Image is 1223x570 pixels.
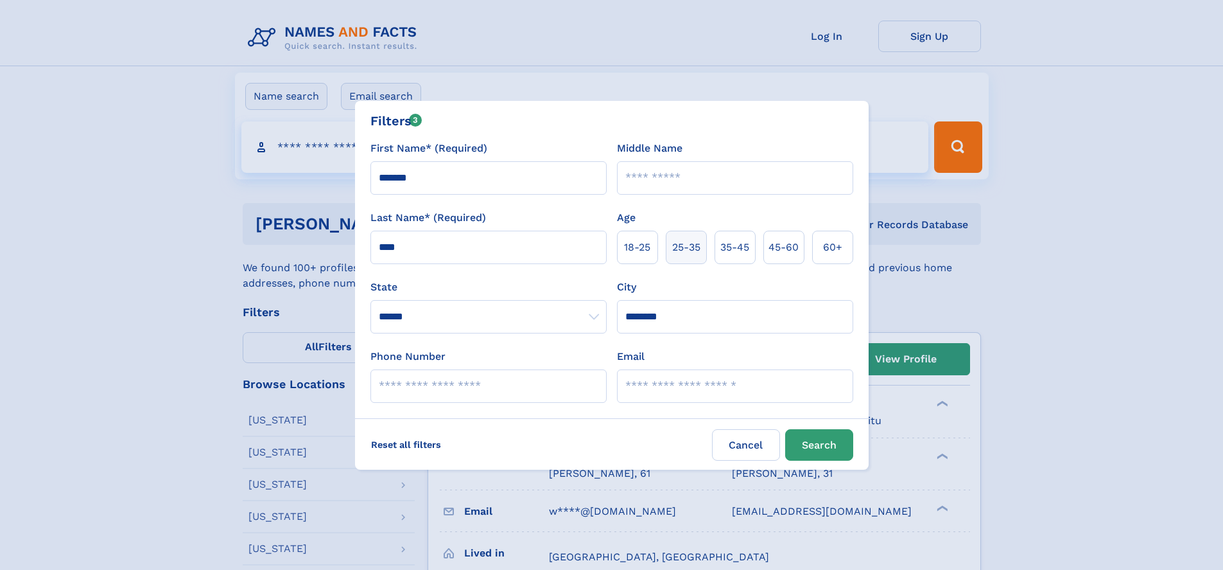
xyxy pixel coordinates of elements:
div: Filters [370,111,422,130]
label: Cancel [712,429,780,461]
span: 35‑45 [720,240,749,255]
label: Email [617,349,645,364]
label: Middle Name [617,141,682,156]
label: Reset all filters [363,429,449,460]
span: 18‑25 [624,240,650,255]
label: State [370,280,607,295]
label: Last Name* (Required) [370,210,486,226]
span: 60+ [823,240,842,255]
label: Phone Number [370,349,446,364]
label: Age [617,210,636,226]
label: First Name* (Required) [370,141,487,156]
button: Search [785,429,853,461]
label: City [617,280,636,295]
span: 45‑60 [768,240,799,255]
span: 25‑35 [672,240,700,255]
